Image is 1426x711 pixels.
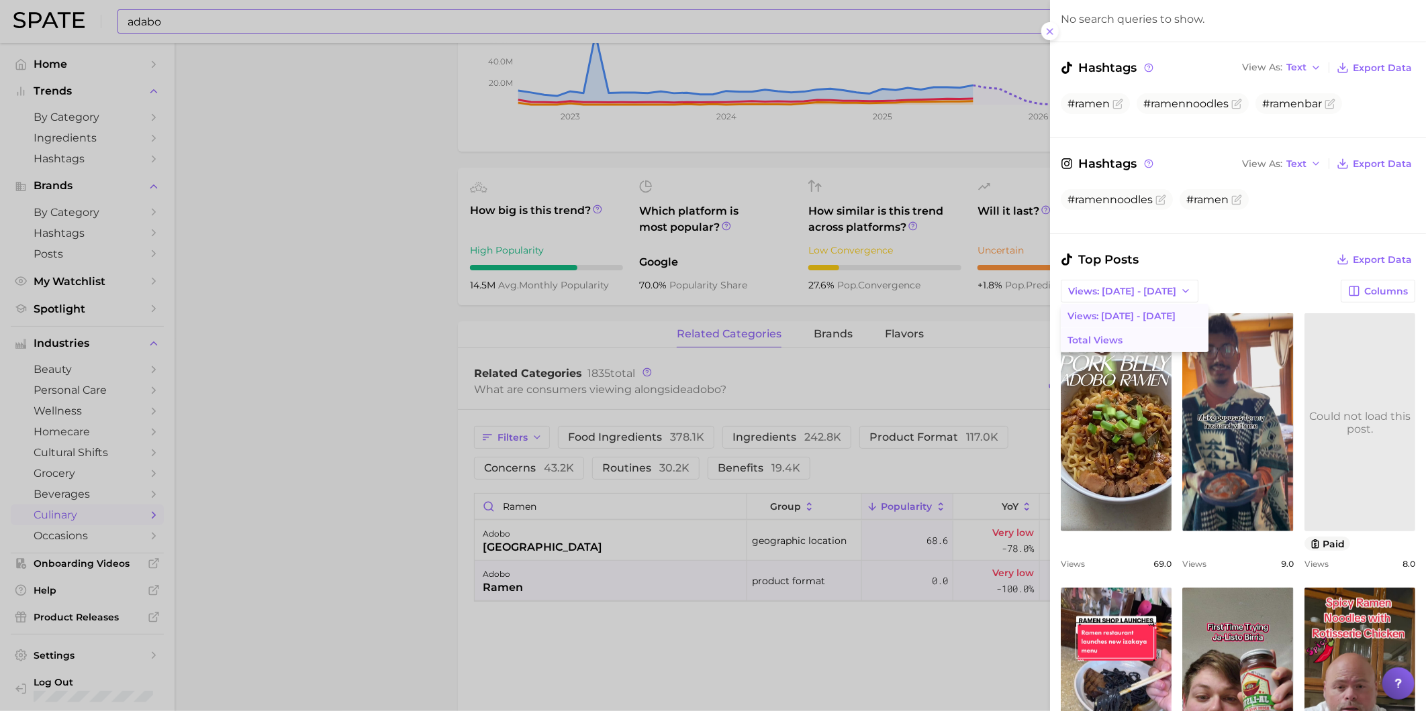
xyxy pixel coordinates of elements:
button: Export Data [1333,250,1415,269]
button: View AsText [1239,155,1325,172]
div: No search queries to show. [1061,13,1415,25]
span: Export Data [1353,158,1412,170]
span: 9.0 [1281,559,1294,569]
button: Flag as miscategorized or irrelevant [1112,99,1123,109]
span: #ramen [1186,193,1229,206]
span: Text [1286,64,1306,71]
button: Flag as miscategorized or irrelevant [1231,195,1242,205]
span: Views [1304,559,1329,569]
span: Views [1061,559,1085,569]
span: Views [1182,559,1206,569]
span: #ramennoodles [1143,97,1229,110]
span: Export Data [1353,254,1412,266]
span: Views: [DATE] - [DATE] [1067,311,1176,322]
span: 69.0 [1153,559,1172,569]
span: #ramenbar [1262,97,1322,110]
span: Views: [DATE] - [DATE] [1068,286,1176,297]
button: Flag as miscategorized or irrelevant [1325,99,1335,109]
span: Hashtags [1061,154,1155,173]
span: #ramen [1067,97,1110,110]
button: Flag as miscategorized or irrelevant [1231,99,1242,109]
span: View As [1242,64,1282,71]
button: Columns [1341,280,1415,303]
button: paid [1304,537,1351,551]
button: Export Data [1333,58,1415,77]
span: Export Data [1353,62,1412,74]
a: Could not load this post. [1304,313,1415,531]
span: Text [1286,160,1306,168]
button: Flag as miscategorized or irrelevant [1155,195,1166,205]
span: Top Posts [1061,250,1139,269]
button: View AsText [1239,59,1325,76]
span: Hashtags [1061,58,1155,77]
div: Could not load this post. [1304,410,1415,435]
span: View As [1242,160,1282,168]
span: Total Views [1067,335,1123,346]
span: Columns [1364,286,1408,297]
span: #ramennoodles [1067,193,1153,206]
ul: Views: [DATE] - [DATE] [1061,304,1208,352]
button: Export Data [1333,154,1415,173]
button: Views: [DATE] - [DATE] [1061,280,1198,303]
span: 8.0 [1403,559,1415,569]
